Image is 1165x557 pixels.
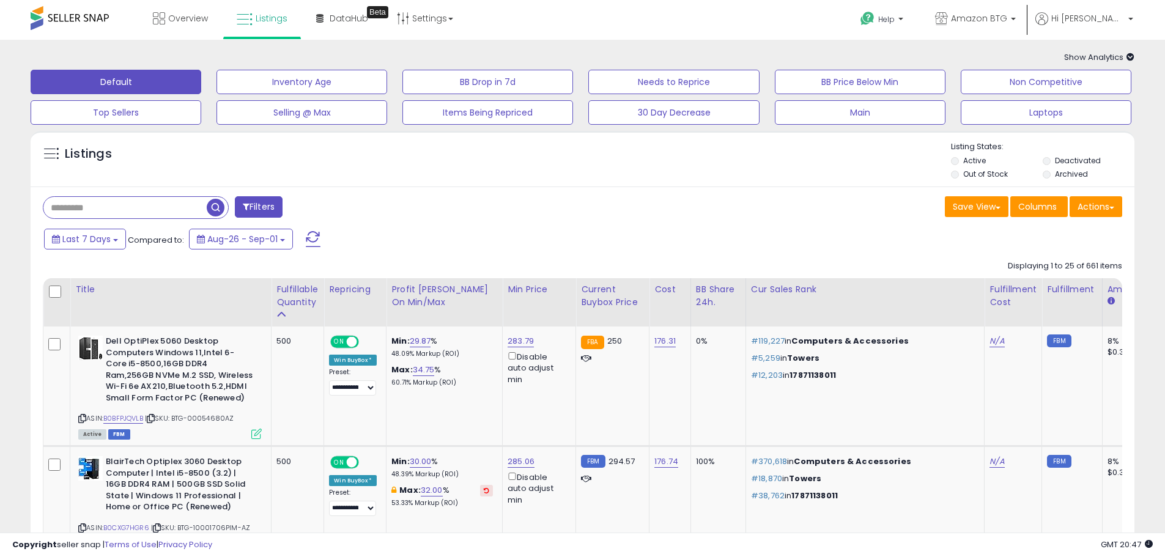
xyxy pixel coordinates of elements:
small: Amazon Fees. [1108,296,1115,307]
button: Items Being Repriced [402,100,573,125]
span: Aug-26 - Sep-01 [207,233,278,245]
div: Win BuyBox * [329,475,377,486]
p: 48.09% Markup (ROI) [391,350,493,358]
p: in [751,370,975,381]
span: #38,762 [751,490,785,501]
button: Columns [1010,196,1068,217]
div: Fulfillment [1047,283,1097,296]
span: Columns [1018,201,1057,213]
span: Towers [789,473,821,484]
span: Listings [256,12,287,24]
div: Win BuyBox * [329,355,377,366]
div: Repricing [329,283,381,296]
span: Last 7 Days [62,233,111,245]
button: Aug-26 - Sep-01 [189,229,293,249]
a: 30.00 [410,456,432,468]
button: Laptops [961,100,1131,125]
div: Profit [PERSON_NAME] on Min/Max [391,283,497,309]
a: B0BFPJQVLB [103,413,143,424]
div: Title [75,283,266,296]
p: in [751,456,975,467]
strong: Copyright [12,539,57,550]
a: Help [851,2,915,40]
span: All listings currently available for purchase on Amazon [78,429,106,440]
div: Disable auto adjust min [508,470,566,506]
span: Towers [787,352,819,364]
button: Last 7 Days [44,229,126,249]
div: Current Buybox Price [581,283,644,309]
button: Filters [235,196,283,218]
small: FBM [581,455,605,468]
b: Min: [391,456,410,467]
span: #370,618 [751,456,787,467]
span: #5,259 [751,352,780,364]
button: 30 Day Decrease [588,100,759,125]
div: % [391,485,493,507]
div: 100% [696,456,736,467]
div: Displaying 1 to 25 of 661 items [1008,260,1122,272]
i: Get Help [860,11,875,26]
span: | SKU: BTG-00054680AZ [145,413,234,423]
div: Cost [654,283,686,296]
a: Terms of Use [105,539,157,550]
div: Fulfillment Cost [989,283,1037,309]
div: seller snap | | [12,539,212,551]
button: Save View [945,196,1008,217]
span: Show Analytics [1064,51,1134,63]
div: 500 [276,336,314,347]
p: Listing States: [951,141,1134,153]
span: Hi [PERSON_NAME] [1051,12,1125,24]
label: Out of Stock [963,169,1008,179]
span: ON [331,457,347,468]
small: FBM [1047,455,1071,468]
button: Inventory Age [216,70,387,94]
a: 283.79 [508,335,534,347]
div: Disable auto adjust min [508,350,566,385]
h5: Listings [65,146,112,163]
b: Max: [399,484,421,496]
span: ON [331,337,347,347]
span: Help [878,14,895,24]
span: OFF [357,337,377,347]
b: BlairTech Optiplex 3060 Desktop Computer | Intel i5-8500 (3.2) | 16GB DDR4 RAM | 500GB SSD Solid ... [106,456,254,516]
div: BB Share 24h. [696,283,741,309]
span: Compared to: [128,234,184,246]
span: Computers & Accessories [791,335,908,347]
label: Deactivated [1055,155,1101,166]
button: BB Price Below Min [775,70,945,94]
b: Min: [391,335,410,347]
span: 250 [607,335,622,347]
div: 0% [696,336,736,347]
a: N/A [989,335,1004,347]
button: Top Sellers [31,100,201,125]
span: 17871138011 [791,490,838,501]
button: BB Drop in 7d [402,70,573,94]
span: #12,203 [751,369,783,381]
span: DataHub [330,12,368,24]
a: 176.31 [654,335,676,347]
span: 2025-09-9 20:47 GMT [1101,539,1153,550]
button: Non Competitive [961,70,1131,94]
small: FBA [581,336,604,349]
a: N/A [989,456,1004,468]
div: Tooltip anchor [367,6,388,18]
div: Cur Sales Rank [751,283,979,296]
span: OFF [357,457,377,468]
div: 500 [276,456,314,467]
div: % [391,456,493,479]
span: 17871138011 [790,369,836,381]
div: Min Price [508,283,571,296]
p: 53.33% Markup (ROI) [391,499,493,507]
span: Amazon BTG [951,12,1007,24]
button: Needs to Reprice [588,70,759,94]
div: Preset: [329,489,377,516]
b: Dell OptiPlex 5060 Desktop Computers Windows 11,Intel 6-Core i5-8500,16GB DDR4 Ram,256GB NVMe M.2... [106,336,254,407]
div: % [391,364,493,387]
span: Computers & Accessories [794,456,911,467]
img: 416rPDNfIQL._SL40_.jpg [78,456,103,481]
span: 294.57 [608,456,635,467]
label: Archived [1055,169,1088,179]
p: 60.71% Markup (ROI) [391,378,493,387]
a: 176.74 [654,456,678,468]
a: 34.75 [413,364,435,376]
